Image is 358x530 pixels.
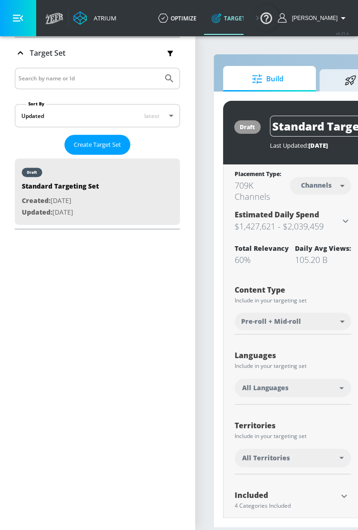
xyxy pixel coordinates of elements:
input: Search by name or Id [19,72,159,85]
div: All Languages [235,379,351,397]
div: 105.20 B [295,254,351,265]
div: All Territories [235,449,351,467]
span: latest [144,112,160,120]
div: Target Set [15,68,180,229]
a: optimize [151,1,204,35]
div: 60% [235,254,289,265]
div: 4 Categories Included [235,503,337,509]
div: Estimated Daily Spend$1,427,621 - $2,039,459 [235,209,351,233]
div: Standard Targeting Set [22,182,99,195]
h3: $1,427,621 - $2,039,459 [235,220,340,233]
span: Build [232,68,303,90]
button: Open Resource Center [253,5,279,31]
p: [DATE] [22,207,99,218]
span: [DATE] [308,141,328,150]
p: [DATE] [22,195,99,207]
div: Territories [235,422,351,429]
div: Content Type [235,286,351,294]
span: Updated: [22,208,52,216]
a: Target [204,1,253,35]
div: draftStandard Targeting SetCreated:[DATE]Updated:[DATE] [15,158,180,225]
div: Include in your targeting set [235,433,351,439]
span: login as: justin.nim@zefr.com [288,15,338,21]
span: Pre-roll + Mid-roll [241,317,301,326]
div: Daily Avg Views: [295,244,351,253]
span: v 4.25.4 [336,31,349,36]
div: Included [235,491,337,499]
span: Estimated Daily Spend [235,209,319,220]
div: 709K Channels [235,180,290,202]
div: Placement Type: [235,170,290,180]
span: Created: [22,196,51,205]
div: Languages [235,352,351,359]
span: All Territories [242,453,290,463]
div: Target Set [15,38,180,68]
label: Sort By [26,101,46,107]
div: Include in your targeting set [235,298,351,303]
span: All Languages [242,383,288,393]
p: Target Set [30,48,65,58]
a: Atrium [73,11,116,25]
div: Total Relevancy [235,244,289,253]
div: Atrium [90,14,116,22]
div: draft [240,123,255,131]
span: Create Target Set [74,139,121,150]
div: Channels [296,181,336,189]
button: [PERSON_NAME] [278,13,349,24]
div: Include in your targeting set [235,363,351,369]
button: Create Target Set [64,135,130,155]
div: Updated [21,112,44,120]
div: draft [27,170,37,175]
nav: list of Target Set [15,155,180,229]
